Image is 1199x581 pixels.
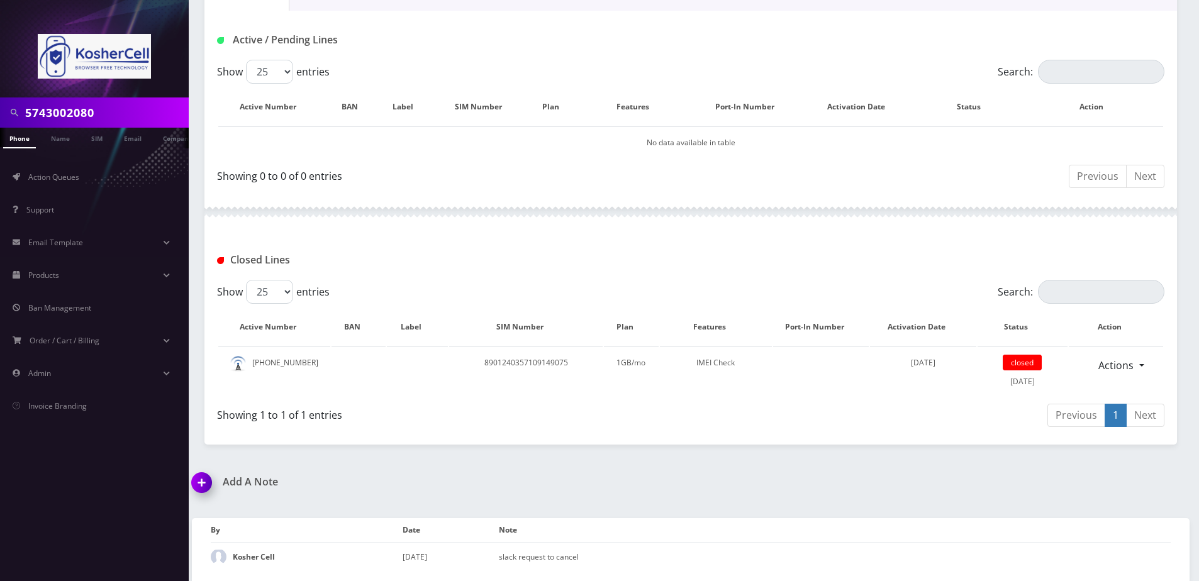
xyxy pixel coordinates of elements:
[870,309,976,345] th: Activation Date: activate to sort column ascending
[218,346,330,397] td: [PHONE_NUMBER]
[246,60,293,84] select: Showentries
[998,60,1164,84] label: Search:
[38,34,151,79] img: KosherCell
[660,309,772,345] th: Features: activate to sort column ascending
[246,280,293,304] select: Showentries
[660,353,772,372] div: IMEI Check
[1047,404,1105,427] a: Previous
[26,204,54,215] span: Support
[157,128,199,147] a: Company
[211,518,403,542] th: By
[332,309,386,345] th: BAN: activate to sort column ascending
[1069,165,1127,188] a: Previous
[499,542,1171,571] td: slack request to cancel
[533,89,582,125] th: Plan: activate to sort column ascending
[978,346,1068,397] td: [DATE]
[28,302,91,313] span: Ban Management
[218,309,330,345] th: Active Number: activate to sort column descending
[1126,404,1164,427] a: Next
[1105,404,1127,427] a: 1
[1126,165,1164,188] a: Next
[998,280,1164,304] label: Search:
[1038,280,1164,304] input: Search:
[604,309,658,345] th: Plan: activate to sort column ascending
[217,257,224,264] img: Closed Lines
[28,401,87,411] span: Invoice Branding
[85,128,109,147] a: SIM
[3,128,36,148] a: Phone
[45,128,76,147] a: Name
[218,89,330,125] th: Active Number: activate to sort column ascending
[403,542,499,571] td: [DATE]
[217,254,520,266] h1: Closed Lines
[192,476,681,488] a: Add A Note
[217,37,224,44] img: Active / Pending Lines
[217,34,520,46] h1: Active / Pending Lines
[28,172,79,182] span: Action Queues
[28,368,51,379] span: Admin
[28,237,83,248] span: Email Template
[919,89,1031,125] th: Status: activate to sort column ascending
[217,402,681,423] div: Showing 1 to 1 of 1 entries
[403,518,499,542] th: Date
[30,335,99,346] span: Order / Cart / Billing
[217,280,330,304] label: Show entries
[499,518,1171,542] th: Note
[806,89,918,125] th: Activation Date: activate to sort column ascending
[28,270,59,280] span: Products
[1069,309,1163,345] th: Action : activate to sort column ascending
[1090,353,1142,377] a: Actions
[230,356,246,372] img: default.png
[773,309,869,345] th: Port-In Number: activate to sort column ascending
[438,89,532,125] th: SIM Number: activate to sort column ascending
[911,357,935,368] span: [DATE]
[218,126,1163,158] td: No data available in table
[217,60,330,84] label: Show entries
[233,551,275,562] strong: Kosher Cell
[449,346,603,397] td: 8901240357109149075
[978,309,1068,345] th: Status: activate to sort column ascending
[696,89,806,125] th: Port-In Number: activate to sort column ascending
[332,89,381,125] th: BAN: activate to sort column ascending
[604,346,658,397] td: 1GB/mo
[118,128,148,147] a: Email
[1003,355,1042,370] span: closed
[449,309,603,345] th: SIM Number: activate to sort column ascending
[583,89,695,125] th: Features: activate to sort column ascending
[217,163,681,184] div: Showing 0 to 0 of 0 entries
[1032,89,1163,125] th: Action: activate to sort column ascending
[387,309,448,345] th: Label: activate to sort column ascending
[25,101,186,124] input: Search in Company
[1038,60,1164,84] input: Search:
[382,89,437,125] th: Label: activate to sort column ascending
